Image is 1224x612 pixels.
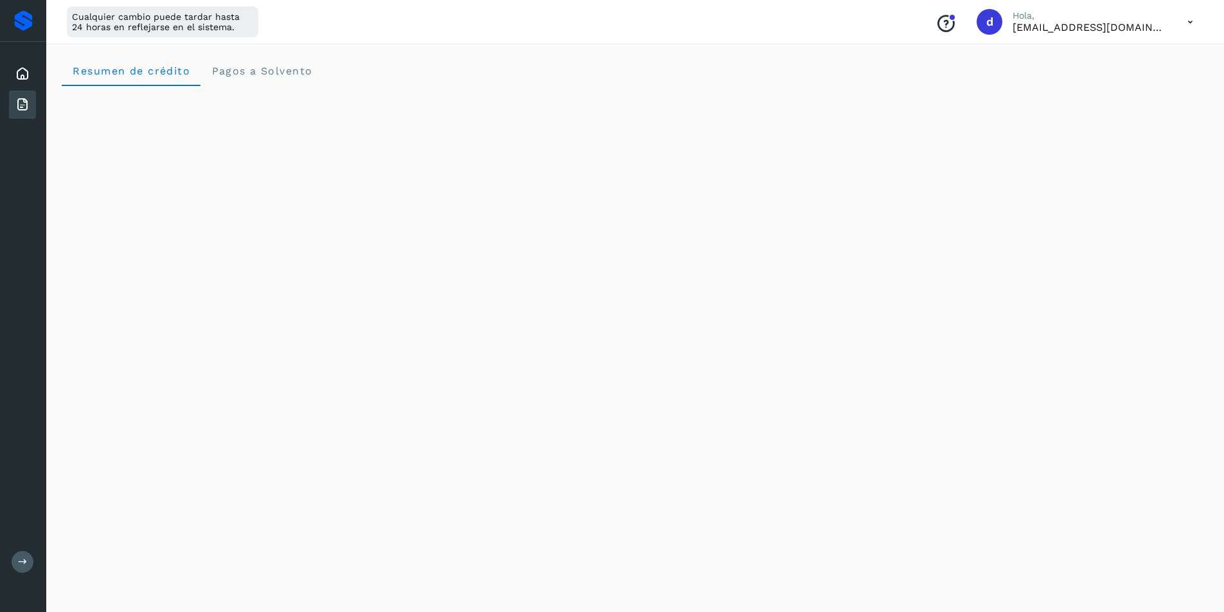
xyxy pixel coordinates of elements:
span: Pagos a Solvento [211,65,312,77]
div: Inicio [9,60,36,88]
p: direccion@flenasa.com [1013,21,1167,33]
div: Facturas [9,91,36,119]
div: Cualquier cambio puede tardar hasta 24 horas en reflejarse en el sistema. [67,6,258,37]
span: Resumen de crédito [72,65,190,77]
p: Hola, [1013,10,1167,21]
